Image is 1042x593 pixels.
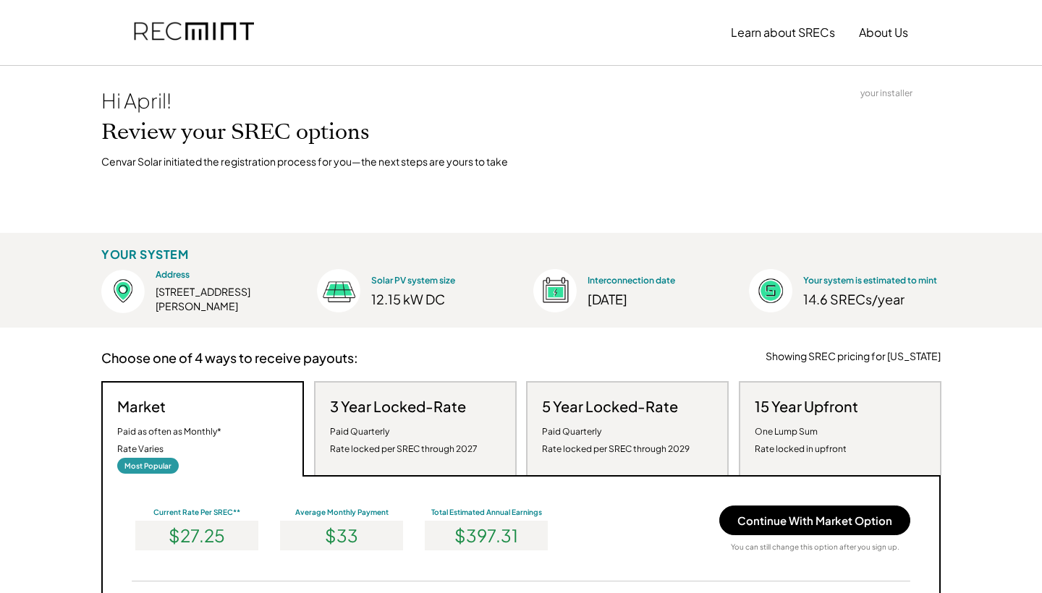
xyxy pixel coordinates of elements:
div: You can still change this option after you sign up. [731,542,899,552]
img: Location%403x.png [101,270,145,313]
h3: 15 Year Upfront [755,397,858,416]
h2: Review your SREC options [101,119,370,145]
div: 14.6 SRECs/year [803,291,941,307]
img: Interconnection%403x.png [533,269,577,312]
h3: Choose one of 4 ways to receive payouts: [101,349,358,366]
div: Most Popular [117,458,179,474]
button: Learn about SRECs [731,18,835,47]
div: Interconnection date [588,275,714,287]
div: Showing SREC pricing for [US_STATE] [766,349,941,364]
div: Paid Quarterly Rate locked per SREC through 2027 [330,423,478,458]
img: Size%403x.png [317,269,360,312]
div: 12.15 kW DC [371,291,498,307]
div: Hi April! [101,88,246,114]
div: your installer [860,88,912,99]
div: Your system is estimated to mint [803,275,937,287]
div: Average Monthly Payment [276,507,407,517]
div: Paid Quarterly Rate locked per SREC through 2029 [542,423,690,458]
div: Paid as often as Monthly* Rate Varies [117,423,221,458]
div: [STREET_ADDRESS][PERSON_NAME] [156,285,282,313]
img: Estimated%403x.png [749,269,792,312]
div: $33 [280,521,403,550]
div: Total Estimated Annual Earnings [421,507,551,517]
img: recmint-logotype%403x.png [134,8,254,57]
div: Solar PV system size [371,275,498,287]
div: One Lump Sum Rate locked in upfront [755,423,847,458]
div: Current Rate Per SREC** [132,507,262,517]
div: Address [156,269,282,281]
div: $27.25 [135,521,258,550]
img: yH5BAEAAAAALAAAAAABAAEAAAIBRAA7 [832,103,941,211]
button: Continue With Market Option [719,505,910,535]
div: [DATE] [588,291,714,307]
button: About Us [859,18,908,47]
div: $397.31 [425,521,548,550]
h3: 5 Year Locked-Rate [542,397,678,416]
h3: 3 Year Locked-Rate [330,397,466,416]
div: Cenvar Solar initiated the registration process for you—the next steps are yours to take [101,155,508,169]
div: YOUR SYSTEM [101,247,189,263]
h3: Market [117,397,166,416]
